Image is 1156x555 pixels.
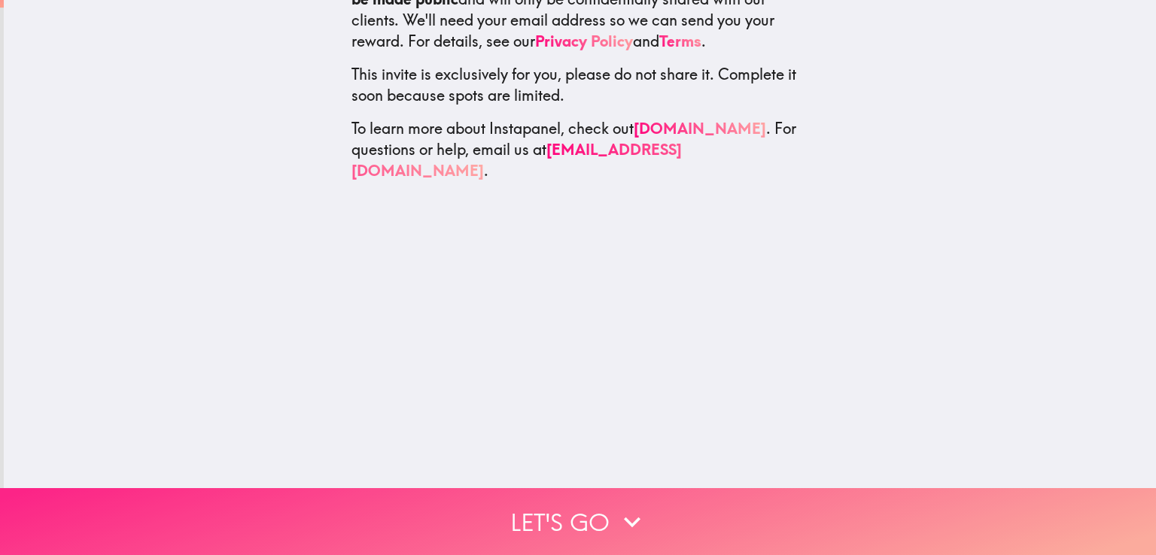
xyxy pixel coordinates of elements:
a: [DOMAIN_NAME] [634,119,766,138]
p: This invite is exclusively for you, please do not share it. Complete it soon because spots are li... [351,64,809,106]
a: Terms [659,32,701,50]
p: To learn more about Instapanel, check out . For questions or help, email us at . [351,118,809,181]
a: [EMAIL_ADDRESS][DOMAIN_NAME] [351,140,682,180]
a: Privacy Policy [535,32,633,50]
